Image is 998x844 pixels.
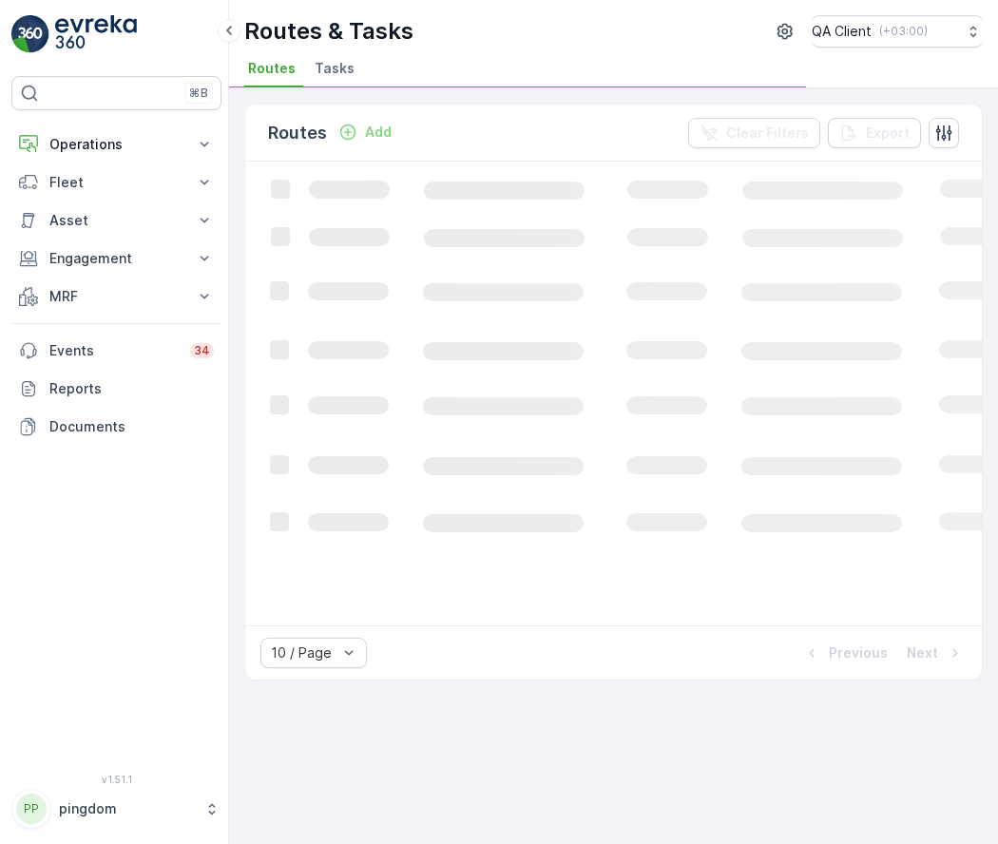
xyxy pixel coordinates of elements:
p: Events [49,341,179,360]
button: Previous [800,642,890,664]
p: Engagement [49,249,183,268]
button: Operations [11,125,221,163]
button: QA Client(+03:00) [812,15,983,48]
p: pingdom [59,799,195,818]
button: Engagement [11,240,221,278]
button: Export [828,118,921,148]
a: Events34 [11,332,221,370]
button: MRF [11,278,221,316]
button: Fleet [11,163,221,201]
p: ⌘B [189,86,208,101]
img: logo_light-DOdMpM7g.png [55,15,137,53]
button: Asset [11,201,221,240]
p: Fleet [49,173,183,192]
p: ( +03:00 ) [879,24,928,39]
a: Documents [11,408,221,446]
p: Clear Filters [726,124,809,143]
span: Routes [248,59,296,78]
img: logo [11,15,49,53]
p: QA Client [812,22,872,41]
p: Documents [49,417,214,436]
button: PPpingdom [11,789,221,829]
p: Asset [49,211,183,230]
button: Next [905,642,967,664]
button: Add [331,121,399,144]
p: Reports [49,379,214,398]
p: Add [365,123,392,142]
span: v 1.51.1 [11,774,221,785]
p: Previous [829,643,888,662]
p: Routes & Tasks [244,16,413,47]
span: Tasks [315,59,355,78]
a: Reports [11,370,221,408]
p: Export [866,124,910,143]
button: Clear Filters [688,118,820,148]
p: MRF [49,287,183,306]
p: Routes [268,120,327,146]
p: 34 [194,343,210,358]
div: PP [16,794,47,824]
p: Next [907,643,938,662]
p: Operations [49,135,183,154]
